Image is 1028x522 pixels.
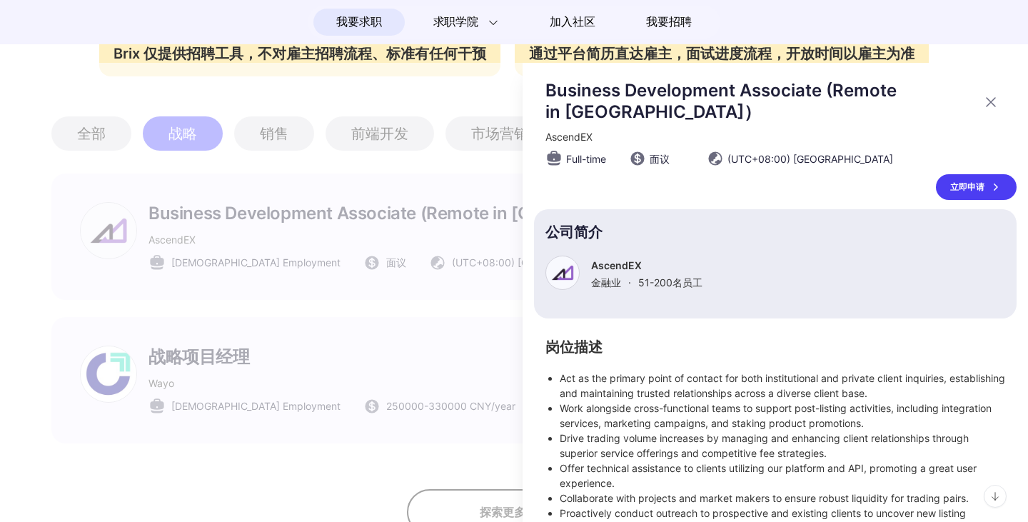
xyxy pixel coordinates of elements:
[545,80,974,124] p: Business Development Associate (Remote in [GEOGRAPHIC_DATA]）
[628,276,631,288] span: ·
[727,151,893,166] span: (UTC+08:00) [GEOGRAPHIC_DATA]
[591,259,702,271] p: AscendEX
[560,491,1005,506] li: Collaborate with projects and market makers to ensure robust liquidity for trading pairs.
[646,14,691,31] span: 我要招聘
[591,276,621,288] span: 金融业
[545,226,1005,239] p: 公司简介
[433,14,478,31] span: 求职学院
[336,11,381,34] span: 我要求职
[560,371,1005,401] li: Act as the primary point of contact for both institutional and private client inquiries, establis...
[99,31,500,76] div: Brix 仅提供招聘工具，不对雇主招聘流程、标准有任何干预
[515,31,929,76] div: 通过平台简历直达雇主，面试进度流程，开放时间以雇主为准
[936,174,1017,200] a: 立即申请
[550,11,595,34] span: 加入社区
[560,401,1005,431] li: Work alongside cross-functional teams to support post-listing activities, including integration s...
[560,461,1005,491] li: Offer technical assistance to clients utilizing our platform and API, promoting a great user expe...
[545,341,1005,353] h2: 岗位描述
[560,431,1005,461] li: Drive trading volume increases by managing and enhancing client relationships through superior se...
[638,276,702,288] span: 51-200 名员工
[650,151,670,166] span: 面议
[566,151,606,166] span: Full-time
[545,131,593,143] span: AscendEX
